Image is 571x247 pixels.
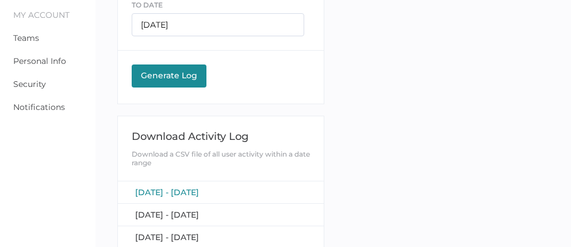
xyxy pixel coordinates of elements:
[132,150,311,167] div: Download a CSV file of all user activity within a date range
[135,210,199,220] span: [DATE] - [DATE]
[135,232,199,242] span: [DATE] - [DATE]
[13,102,65,112] a: Notifications
[13,33,39,43] a: Teams
[132,130,311,143] div: Download Activity Log
[13,79,46,89] a: Security
[132,1,163,9] span: TO DATE
[13,56,66,66] a: Personal Info
[137,70,201,81] div: Generate Log
[135,187,199,197] span: [DATE] - [DATE]
[132,64,206,88] button: Generate Log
